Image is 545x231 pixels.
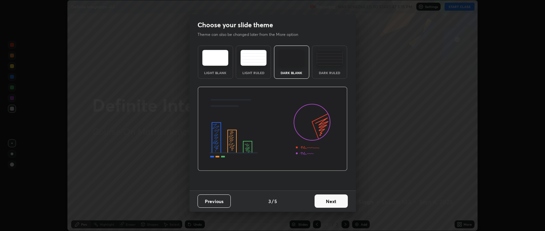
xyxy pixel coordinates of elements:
[315,194,348,208] button: Next
[272,198,274,205] h4: /
[240,50,267,66] img: lightRuledTheme.5fabf969.svg
[317,50,343,66] img: darkRuledTheme.de295e13.svg
[198,32,305,38] p: Theme can also be changed later from the More option
[240,71,267,74] div: Light Ruled
[278,50,305,66] img: darkTheme.f0cc69e5.svg
[268,198,271,205] h4: 3
[198,21,273,29] h2: Choose your slide theme
[198,87,347,171] img: darkThemeBanner.d06ce4a2.svg
[202,50,228,66] img: lightTheme.e5ed3b09.svg
[316,71,343,74] div: Dark Ruled
[278,71,305,74] div: Dark Blank
[202,71,229,74] div: Light Blank
[198,194,231,208] button: Previous
[274,198,277,205] h4: 5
